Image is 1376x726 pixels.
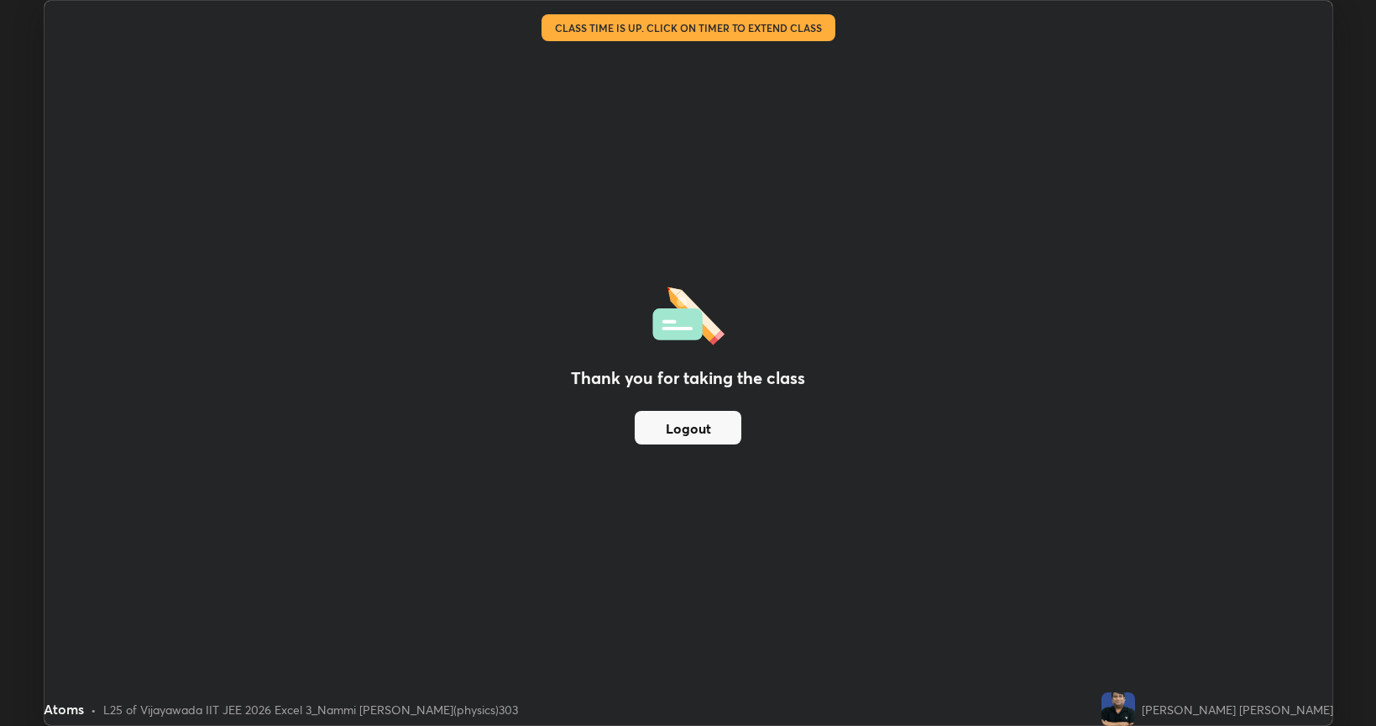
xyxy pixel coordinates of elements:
[571,366,805,391] h2: Thank you for taking the class
[91,701,97,718] div: •
[103,701,518,718] div: L25 of Vijayawada IIT JEE 2026 Excel 3_Nammi [PERSON_NAME](physics)303
[652,281,725,345] img: offlineFeedback.1438e8b3.svg
[44,699,84,719] div: Atoms
[1142,701,1333,718] div: [PERSON_NAME] [PERSON_NAME]
[635,411,741,445] button: Logout
[1101,692,1135,726] img: 73bf7312a6d64a74a4049946c9a3c1d3.jpg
